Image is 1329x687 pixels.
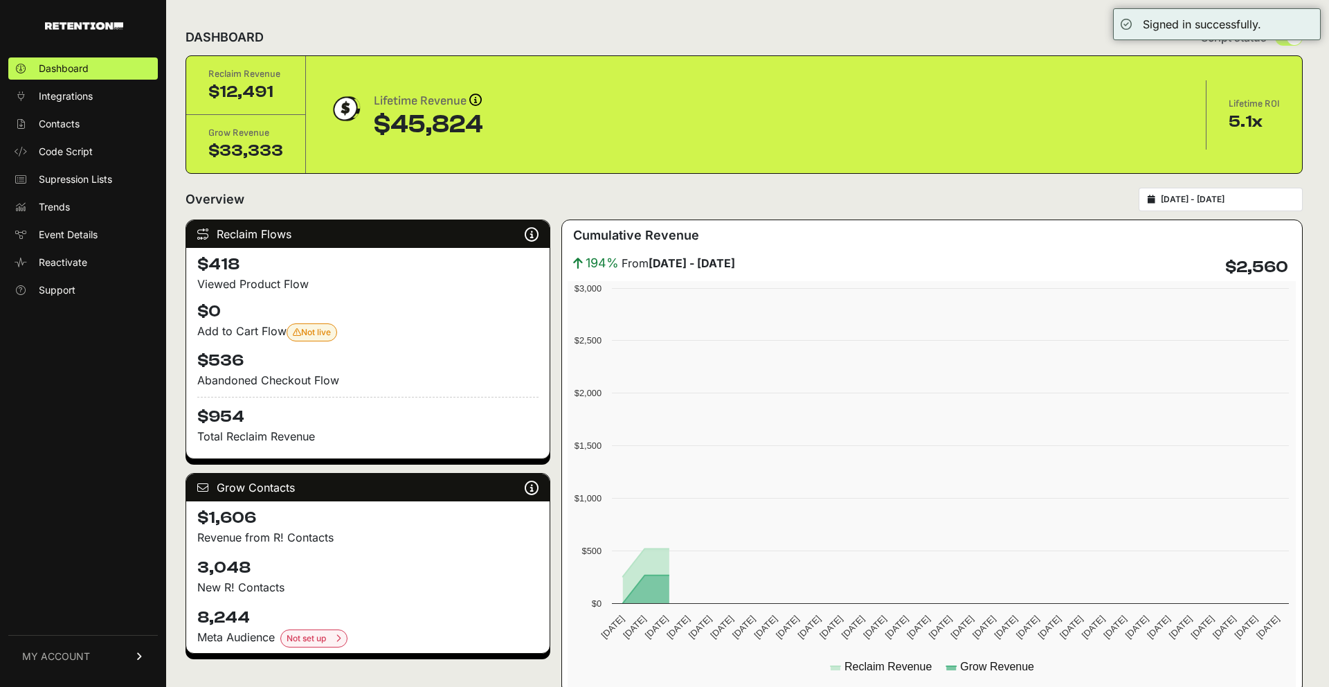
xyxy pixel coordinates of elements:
[1189,614,1216,641] text: [DATE]
[39,283,75,297] span: Support
[39,256,87,269] span: Reactivate
[328,91,363,126] img: dollar-coin-05c43ed7efb7bc0c12610022525b4bbbb207c7efeef5aecc26f025e68dcafac9.png
[1233,614,1260,641] text: [DATE]
[8,57,158,80] a: Dashboard
[582,546,602,556] text: $500
[927,614,954,641] text: [DATE]
[186,474,550,501] div: Grow Contacts
[844,661,932,672] text: Reclaim Revenue
[197,579,539,596] p: New R! Contacts
[774,614,801,641] text: [DATE]
[709,614,736,641] text: [DATE]
[39,172,112,186] span: Supression Lists
[8,196,158,218] a: Trends
[208,81,283,103] div: $12,491
[883,614,910,641] text: [DATE]
[39,228,98,242] span: Event Details
[949,614,976,641] text: [DATE]
[1225,256,1288,278] h4: $2,560
[1080,614,1107,641] text: [DATE]
[1036,614,1063,641] text: [DATE]
[1123,614,1150,641] text: [DATE]
[1167,614,1194,641] text: [DATE]
[862,614,889,641] text: [DATE]
[8,168,158,190] a: Supression Lists
[1014,614,1041,641] text: [DATE]
[573,226,699,245] h3: Cumulative Revenue
[1229,111,1280,133] div: 5.1x
[197,557,539,579] h4: 3,048
[575,283,602,294] text: $3,000
[208,126,283,140] div: Grow Revenue
[649,256,735,270] strong: [DATE] - [DATE]
[961,661,1035,672] text: Grow Revenue
[293,327,331,337] span: Not live
[993,614,1020,641] text: [DATE]
[687,614,714,641] text: [DATE]
[197,428,539,445] p: Total Reclaim Revenue
[8,251,158,274] a: Reactivate
[1229,97,1280,111] div: Lifetime ROI
[592,598,602,609] text: $0
[730,614,757,641] text: [DATE]
[8,85,158,107] a: Integrations
[45,22,123,30] img: Retention.com
[1143,16,1261,33] div: Signed in successfully.
[599,614,626,641] text: [DATE]
[840,614,867,641] text: [DATE]
[22,650,90,663] span: MY ACCOUNT
[905,614,932,641] text: [DATE]
[197,607,539,629] h4: 8,244
[186,190,244,209] h2: Overview
[796,614,823,641] text: [DATE]
[8,141,158,163] a: Code Script
[374,111,483,139] div: $45,824
[197,529,539,546] p: Revenue from R! Contacts
[575,335,602,346] text: $2,500
[1058,614,1085,641] text: [DATE]
[1102,614,1129,641] text: [DATE]
[197,253,539,276] h4: $418
[39,200,70,214] span: Trends
[197,507,539,529] h4: $1,606
[621,614,648,641] text: [DATE]
[186,220,550,248] div: Reclaim Flows
[39,89,93,103] span: Integrations
[8,113,158,135] a: Contacts
[970,614,997,641] text: [DATE]
[197,350,539,372] h4: $536
[197,276,539,292] div: Viewed Product Flow
[1211,614,1238,641] text: [DATE]
[586,253,619,273] span: 194%
[575,493,602,503] text: $1,000
[643,614,670,641] text: [DATE]
[1254,614,1281,641] text: [DATE]
[39,117,80,131] span: Contacts
[208,67,283,81] div: Reclaim Revenue
[575,440,602,451] text: $1,500
[8,635,158,677] a: MY ACCOUNT
[197,323,539,341] div: Add to Cart Flow
[186,28,264,47] h2: DASHBOARD
[39,145,93,159] span: Code Script
[197,301,539,323] h4: $0
[622,255,735,271] span: From
[197,629,539,648] div: Meta Audience
[197,397,539,428] h4: $954
[8,224,158,246] a: Event Details
[575,388,602,398] text: $2,000
[197,372,539,389] div: Abandoned Checkout Flow
[208,140,283,162] div: $33,333
[8,279,158,301] a: Support
[665,614,692,641] text: [DATE]
[752,614,779,641] text: [DATE]
[374,91,483,111] div: Lifetime Revenue
[39,62,89,75] span: Dashboard
[817,614,844,641] text: [DATE]
[1146,614,1173,641] text: [DATE]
